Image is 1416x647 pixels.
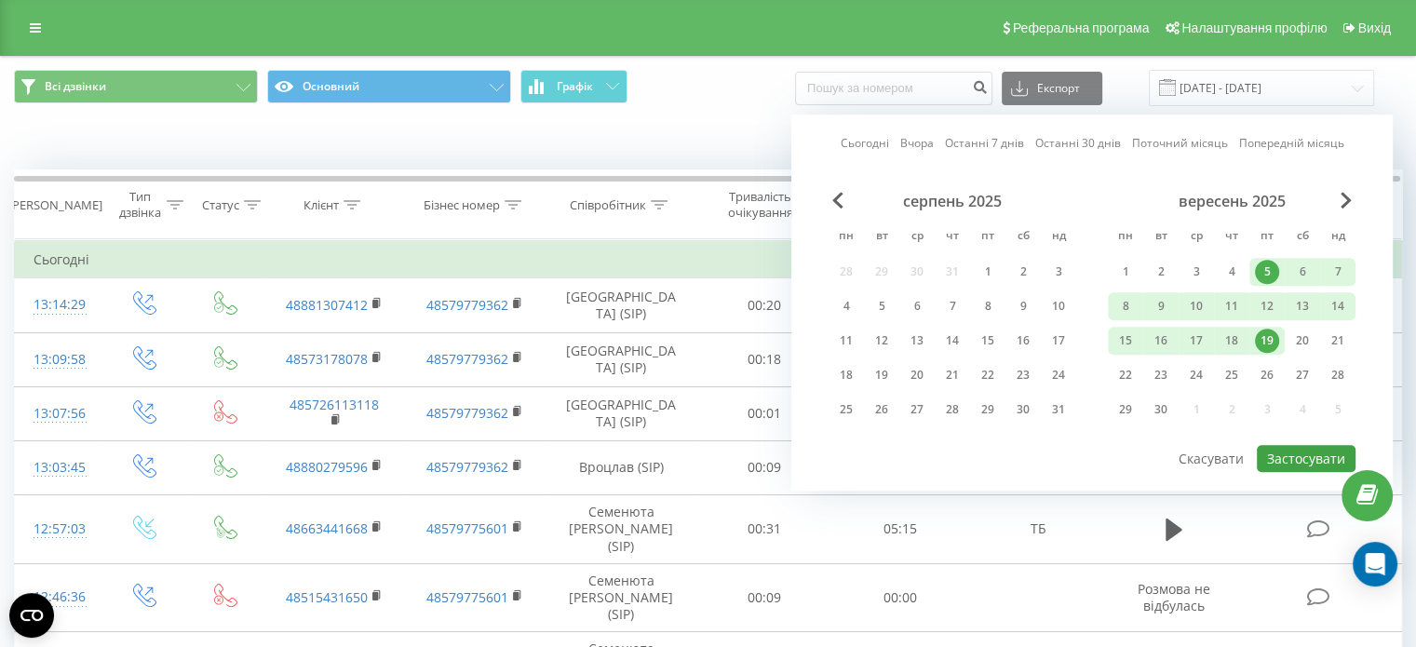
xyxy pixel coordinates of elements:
[899,292,935,320] div: ср 6 серп 2025 р.
[1149,329,1173,353] div: 16
[1149,294,1173,318] div: 9
[1005,361,1041,389] div: сб 23 серп 2025 р.
[970,258,1005,286] div: пт 1 серп 2025 р.
[1143,396,1179,424] div: вт 30 вер 2025 р.
[1285,327,1320,355] div: сб 20 вер 2025 р.
[1181,20,1327,35] span: Налаштування профілю
[1113,363,1138,387] div: 22
[1184,294,1208,318] div: 10
[117,189,161,221] div: Тип дзвінка
[1249,361,1285,389] div: пт 26 вер 2025 р.
[1255,363,1279,387] div: 26
[1113,398,1138,422] div: 29
[940,294,964,318] div: 7
[1046,363,1071,387] div: 24
[1214,292,1249,320] div: чт 11 вер 2025 р.
[1108,396,1143,424] div: пн 29 вер 2025 р.
[1290,294,1315,318] div: 13
[1249,292,1285,320] div: пт 12 вер 2025 р.
[1041,292,1076,320] div: нд 10 серп 2025 р.
[303,197,339,213] div: Клієнт
[1326,260,1350,284] div: 7
[864,396,899,424] div: вт 26 серп 2025 р.
[1220,329,1244,353] div: 18
[976,363,1000,387] div: 22
[1184,329,1208,353] div: 17
[1249,327,1285,355] div: пт 19 вер 2025 р.
[1132,135,1228,153] a: Поточний місяць
[34,287,83,323] div: 13:14:29
[570,197,646,213] div: Співробітник
[976,398,1000,422] div: 29
[864,361,899,389] div: вт 19 серп 2025 р.
[426,458,508,476] a: 48579779362
[546,495,697,564] td: Семенюта [PERSON_NAME] (SIP)
[1108,292,1143,320] div: пн 8 вер 2025 р.
[9,593,54,638] button: Open CMP widget
[938,223,966,251] abbr: четвер
[1288,223,1316,251] abbr: субота
[426,404,508,422] a: 48579779362
[834,398,858,422] div: 25
[697,563,832,632] td: 00:09
[1214,361,1249,389] div: чт 25 вер 2025 р.
[1320,327,1355,355] div: нд 21 вер 2025 р.
[1009,223,1037,251] abbr: субота
[976,294,1000,318] div: 8
[1285,258,1320,286] div: сб 6 вер 2025 р.
[795,72,992,105] input: Пошук за номером
[290,396,379,413] a: 485726113118
[1147,223,1175,251] abbr: вівторок
[1320,292,1355,320] div: нд 14 вер 2025 р.
[935,396,970,424] div: чт 28 серп 2025 р.
[970,292,1005,320] div: пт 8 серп 2025 р.
[1320,258,1355,286] div: нд 7 вер 2025 р.
[1108,361,1143,389] div: пн 22 вер 2025 р.
[1011,260,1035,284] div: 2
[697,440,832,494] td: 00:09
[697,278,832,332] td: 00:20
[976,329,1000,353] div: 15
[426,296,508,314] a: 48579779362
[34,579,83,615] div: 12:46:36
[1041,258,1076,286] div: нд 3 серп 2025 р.
[945,135,1024,153] a: Останні 7 днів
[1326,294,1350,318] div: 14
[1218,223,1246,251] abbr: четвер
[1143,258,1179,286] div: вт 2 вер 2025 р.
[1011,398,1035,422] div: 30
[1184,363,1208,387] div: 24
[1041,396,1076,424] div: нд 31 серп 2025 р.
[1005,258,1041,286] div: сб 2 серп 2025 р.
[970,361,1005,389] div: пт 22 серп 2025 р.
[1011,294,1035,318] div: 9
[286,458,368,476] a: 48880279596
[832,223,860,251] abbr: понеділок
[1285,361,1320,389] div: сб 27 вер 2025 р.
[546,386,697,440] td: [GEOGRAPHIC_DATA] (SIP)
[286,296,368,314] a: 48881307412
[546,278,697,332] td: [GEOGRAPHIC_DATA] (SIP)
[829,361,864,389] div: пн 18 серп 2025 р.
[1326,329,1350,353] div: 21
[286,350,368,368] a: 48573178078
[1257,445,1355,472] button: Застосувати
[864,292,899,320] div: вт 5 серп 2025 р.
[841,135,889,153] a: Сьогодні
[1353,542,1397,586] div: Open Intercom Messenger
[1046,294,1071,318] div: 10
[899,361,935,389] div: ср 20 серп 2025 р.
[1179,327,1214,355] div: ср 17 вер 2025 р.
[1220,294,1244,318] div: 11
[697,495,832,564] td: 00:31
[1112,223,1140,251] abbr: понеділок
[1005,292,1041,320] div: сб 9 серп 2025 р.
[870,363,894,387] div: 19
[832,563,967,632] td: 00:00
[546,440,697,494] td: Вроцлав (SIP)
[905,294,929,318] div: 6
[829,192,1076,210] div: серпень 2025
[1149,260,1173,284] div: 2
[974,223,1002,251] abbr: п’ятниця
[1358,20,1391,35] span: Вихід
